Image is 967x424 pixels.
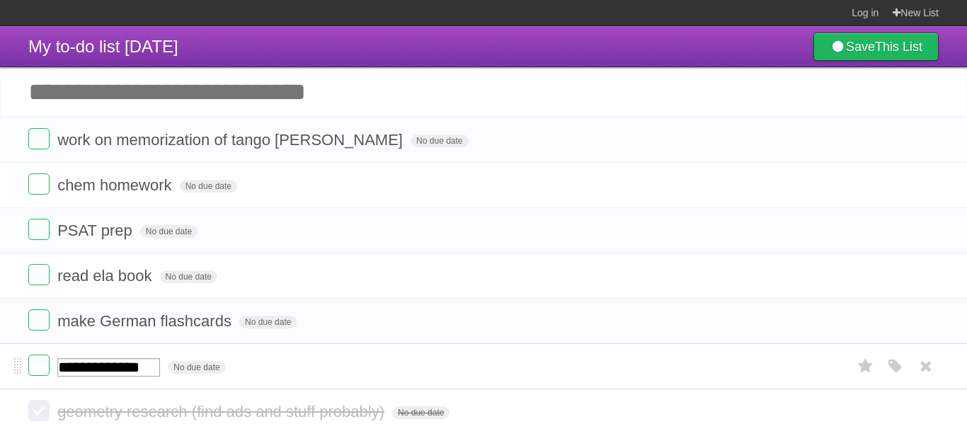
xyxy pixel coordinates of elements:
[875,40,922,54] b: This List
[57,312,235,330] span: make German flashcards
[411,134,468,147] span: No due date
[168,361,225,374] span: No due date
[28,219,50,240] label: Done
[28,37,178,56] span: My to-do list [DATE]
[28,309,50,331] label: Done
[57,131,406,149] span: work on memorization of tango [PERSON_NAME]
[239,316,297,328] span: No due date
[140,225,198,238] span: No due date
[392,406,450,419] span: No due date
[852,355,879,378] label: Star task
[28,355,50,376] label: Done
[160,270,217,283] span: No due date
[28,264,50,285] label: Done
[28,128,50,149] label: Done
[28,173,50,195] label: Done
[57,176,175,194] span: chem homework
[813,33,939,61] a: SaveThis List
[180,180,237,193] span: No due date
[57,403,388,420] span: geometry research (find ads and stuff probably)
[28,400,50,421] label: Done
[57,267,155,285] span: read ela book
[57,222,136,239] span: PSAT prep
